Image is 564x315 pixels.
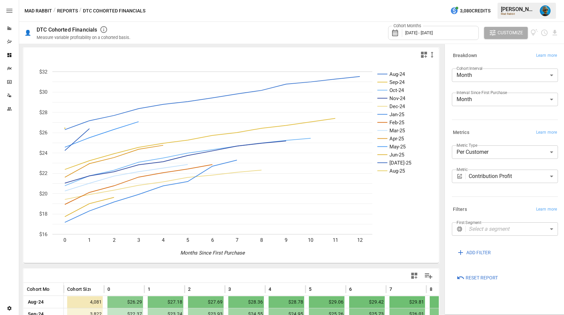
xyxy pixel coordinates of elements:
span: 3,080 Credits [460,7,490,15]
div: Mad Rabbit [501,12,536,15]
span: Learn more [536,206,557,213]
span: $26.29 [107,296,143,308]
button: View documentation [530,27,538,39]
span: 4 [269,286,271,292]
button: Mad Rabbit [25,7,52,15]
text: Jun-25 [389,152,404,158]
text: May-25 [389,144,406,150]
div: Contribution Profit [469,170,558,183]
button: Sort [151,284,160,294]
text: 6 [211,237,214,243]
span: 7 [389,286,392,292]
button: Sort [312,284,322,294]
text: Apr-25 [389,136,404,142]
h6: Breakdown [453,52,477,59]
span: $28.36 [228,296,264,308]
text: 8 [260,237,263,243]
text: Sep-24 [389,79,405,85]
div: Month [452,93,558,106]
text: Dec-24 [389,103,405,109]
span: [DATE] - [DATE] [405,30,433,35]
svg: A chart. [23,61,434,263]
h6: Filters [453,206,467,213]
text: Months Since First Purchase [180,250,245,256]
span: $27.69 [188,296,224,308]
button: Sort [352,284,362,294]
text: Nov-24 [389,95,406,101]
h6: Metrics [453,129,469,136]
button: Sort [51,284,60,294]
label: Metric [457,167,468,172]
text: Mar-25 [389,128,405,134]
div: 👤 [25,30,31,36]
span: $30.16 [430,296,465,308]
text: 10 [308,237,313,243]
text: $30 [39,89,47,95]
text: Aug-25 [389,168,405,174]
button: Manage Columns [421,268,436,283]
img: Lance Quejada [540,5,551,16]
span: $29.42 [349,296,385,308]
button: Sort [111,284,120,294]
text: $32 [39,69,47,75]
button: 3,080Credits [448,5,493,17]
span: $27.18 [148,296,183,308]
text: $22 [39,170,47,176]
text: Feb-25 [389,120,404,126]
text: 12 [357,237,363,243]
em: Select a segment [469,226,509,232]
div: Per Customer [452,145,558,159]
button: Sort [232,284,241,294]
div: / [53,7,56,15]
button: Customize [484,27,528,39]
div: Measure variable profitability on a cohorted basis. [37,35,130,40]
span: $28.78 [269,296,304,308]
div: [PERSON_NAME] [501,6,536,12]
text: [DATE]-25 [389,160,411,166]
span: Customize [498,29,523,37]
text: 11 [333,237,338,243]
button: Reset Report [452,272,503,284]
text: 5 [186,237,189,243]
button: Sort [393,284,402,294]
div: / [79,7,82,15]
button: ADD FILTER [452,246,496,259]
span: Learn more [536,129,557,136]
span: $29.06 [309,296,344,308]
text: 2 [113,237,115,243]
button: Sort [272,284,281,294]
label: First Segment [457,220,481,225]
text: $20 [39,191,47,197]
div: DTC Cohorted Financials [37,27,97,33]
span: 3 [228,286,231,292]
span: Cohort Month [27,286,57,292]
span: 6 [349,286,352,292]
span: 8 [430,286,432,292]
span: $29.81 [389,296,425,308]
button: Reports [57,7,78,15]
text: $28 [39,109,47,116]
text: $24 [39,150,48,156]
text: 9 [285,237,287,243]
text: $18 [39,211,47,217]
span: Reset Report [466,274,498,282]
span: 1 [148,286,150,292]
button: Sort [191,284,201,294]
span: 2 [188,286,191,292]
text: Oct-24 [389,87,404,93]
span: 0 [107,286,110,292]
label: Cohort Interval [457,65,482,71]
span: 5 [309,286,312,292]
button: Schedule report [540,29,548,37]
span: Aug-24 [27,296,45,308]
span: Learn more [536,52,557,59]
span: ADD FILTER [466,249,491,257]
div: Month [452,69,558,82]
text: 1 [88,237,91,243]
label: Interval Since First Purchase [457,90,507,95]
button: Sort [91,284,101,294]
text: Aug-24 [389,71,405,77]
label: Cohort Months [392,23,423,29]
text: 4 [162,237,165,243]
